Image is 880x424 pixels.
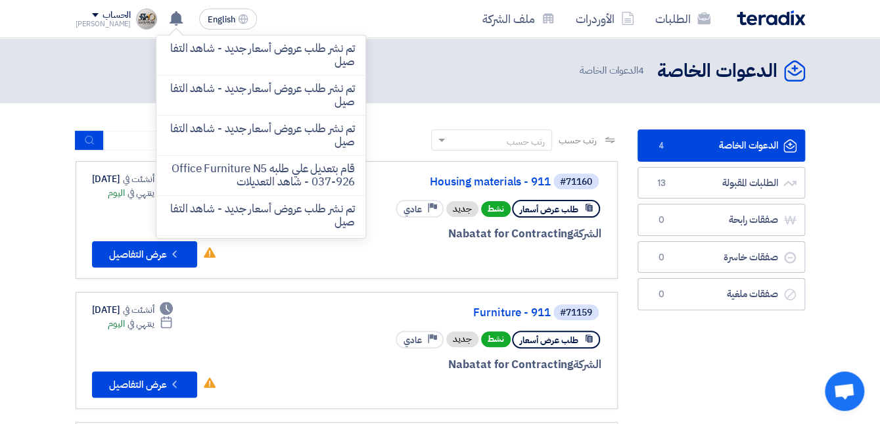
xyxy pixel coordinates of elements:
span: 13 [654,177,670,190]
button: عرض التفاصيل [92,371,197,398]
span: نشط [481,201,511,217]
span: الدعوات الخاصة [580,63,647,78]
span: الشركة [573,225,601,242]
a: صفقات رابحة0 [637,204,805,236]
img: Teradix logo [737,11,805,26]
div: جديد [446,331,478,347]
a: الأوردرات [565,3,645,34]
span: ينتهي في [127,317,154,331]
a: دردشة مفتوحة [825,371,864,411]
div: #71160 [560,177,592,187]
a: الطلبات [645,3,721,34]
span: رتب حسب [559,133,596,147]
a: الدعوات الخاصة4 [637,130,805,162]
div: اليوم [108,186,173,200]
h2: الدعوات الخاصة [657,59,777,84]
span: ينتهي في [127,186,154,200]
a: Furniture - 911 [288,307,551,319]
span: 0 [654,288,670,301]
div: اليوم [108,317,173,331]
span: عادي [404,203,422,216]
span: 4 [638,63,644,78]
span: عادي [404,334,422,346]
button: English [199,9,257,30]
div: [PERSON_NAME] [76,20,131,28]
a: صفقات ملغية0 [637,278,805,310]
span: طلب عرض أسعار [520,203,578,216]
span: الشركة [573,356,601,373]
p: تم نشر طلب عروض أسعار جديد - شاهد التفاصيل [167,202,355,229]
p: قام بتعديل علي طلبه Office Furniture N5037-926 - شاهد التعديلات [167,162,355,189]
span: English [208,15,235,24]
a: Housing materials - 911 [288,176,551,188]
p: تم نشر طلب عروض أسعار جديد - شاهد التفاصيل [167,122,355,149]
p: تم نشر طلب عروض أسعار جديد - شاهد التفاصيل [167,82,355,108]
span: 0 [654,214,670,227]
div: [DATE] [92,172,174,186]
p: تم نشر طلب عروض أسعار جديد - شاهد التفاصيل [167,42,355,68]
span: أنشئت في [123,303,154,317]
span: طلب عرض أسعار [520,334,578,346]
span: 0 [654,251,670,264]
div: رتب حسب [507,135,545,149]
div: Nabatat for Contracting [285,356,601,373]
a: الطلبات المقبولة13 [637,167,805,199]
span: 4 [654,139,670,153]
input: ابحث بعنوان أو رقم الطلب [104,131,288,151]
img: PHOTO_1735498657824.jpg [136,9,157,30]
div: [DATE] [92,303,174,317]
div: الحساب [103,10,131,21]
span: أنشئت في [123,172,154,186]
div: جديد [446,201,478,217]
a: ملف الشركة [472,3,565,34]
span: نشط [481,331,511,347]
div: Nabatat for Contracting [285,225,601,243]
button: عرض التفاصيل [92,241,197,268]
div: #71159 [560,308,592,318]
a: صفقات خاسرة0 [637,241,805,273]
